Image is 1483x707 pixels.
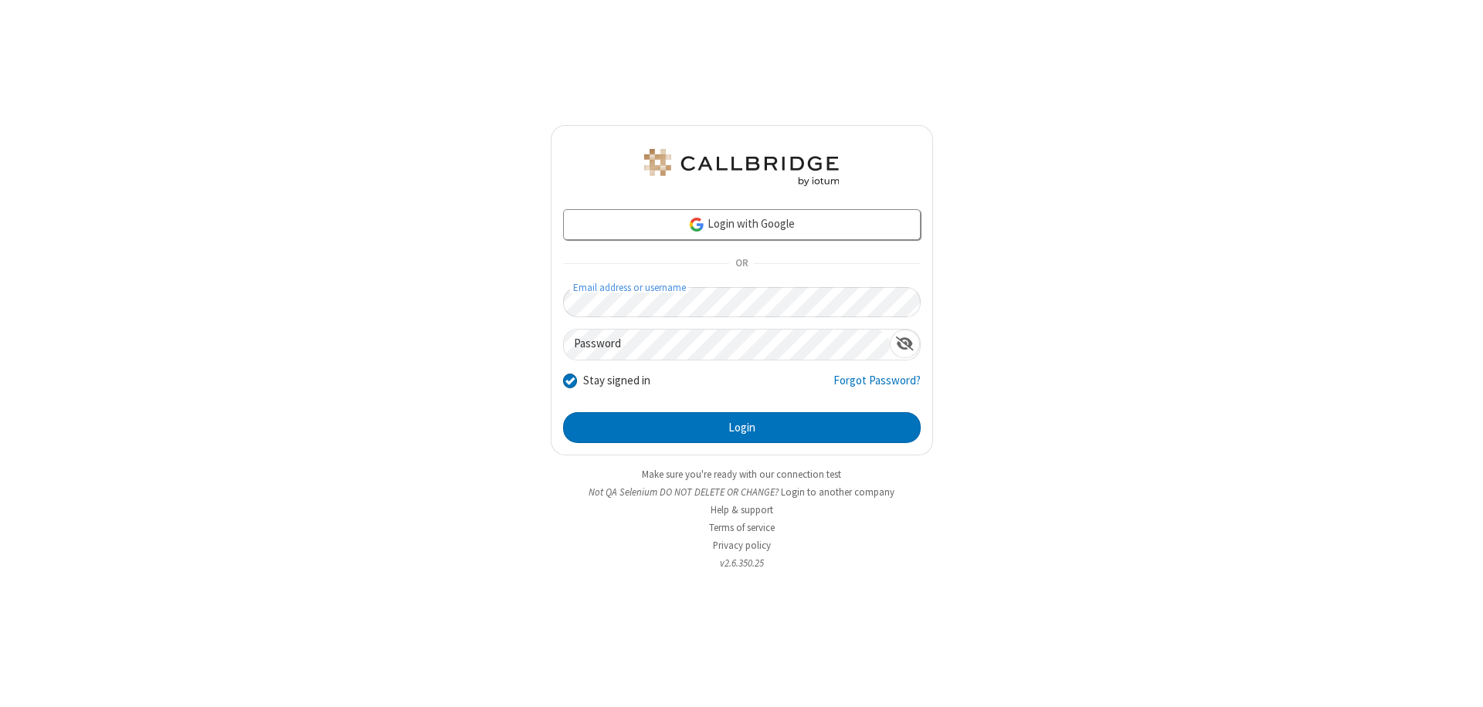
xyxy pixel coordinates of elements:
input: Email address or username [563,287,921,317]
img: QA Selenium DO NOT DELETE OR CHANGE [641,149,842,186]
a: Privacy policy [713,539,771,552]
a: Login with Google [563,209,921,240]
div: Show password [890,330,920,358]
button: Login [563,412,921,443]
a: Help & support [711,503,773,516]
img: google-icon.png [688,216,705,233]
span: OR [729,253,754,275]
input: Password [564,330,890,360]
button: Login to another company [781,485,894,499]
a: Terms of service [709,521,775,534]
li: v2.6.350.25 [551,556,933,570]
label: Stay signed in [583,372,650,390]
a: Make sure you're ready with our connection test [642,468,841,481]
li: Not QA Selenium DO NOT DELETE OR CHANGE? [551,485,933,499]
a: Forgot Password? [833,372,921,401]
